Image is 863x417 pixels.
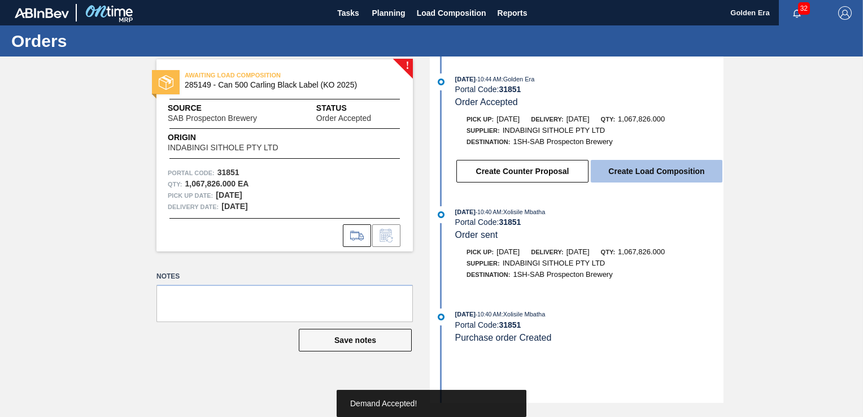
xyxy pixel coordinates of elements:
[168,132,306,144] span: Origin
[496,115,520,123] span: [DATE]
[467,260,500,267] span: Supplier:
[185,179,249,188] strong: 1,067,826.000 EA
[455,218,723,227] div: Portal Code:
[185,81,390,89] span: 285149 - Can 500 Carling Black Label (KO 2025)
[168,167,215,179] span: Portal Code:
[467,271,510,278] span: Destination:
[476,311,502,318] span: - 10:40 AM
[502,311,546,318] span: : Xolisile Mbatha
[566,247,590,256] span: [DATE]
[618,247,665,256] span: 1,067,826.000
[531,116,563,123] span: Delivery:
[455,230,498,240] span: Order sent
[798,2,810,15] span: 32
[438,211,444,218] img: atual
[216,190,242,199] strong: [DATE]
[316,102,402,114] span: Status
[503,259,605,267] span: INDABINGI SITHOLE PTY LTD
[496,247,520,256] span: [DATE]
[217,168,239,177] strong: 31851
[456,160,589,183] button: Create Counter Proposal
[299,329,412,351] button: Save notes
[159,75,173,90] img: status
[455,333,552,342] span: Purchase order Created
[455,208,476,215] span: [DATE]
[438,314,444,320] img: atual
[156,268,413,285] label: Notes
[467,127,500,134] span: Supplier:
[316,114,371,123] span: Order Accepted
[417,6,486,20] span: Load Composition
[838,6,852,20] img: Logout
[591,160,722,183] button: Create Load Composition
[15,8,69,18] img: TNhmsLtSVTkK8tSr43FrP2fwEKptu5GPRR3wAAAABJRU5ErkJggg==
[455,85,723,94] div: Portal Code:
[502,208,546,215] span: : Xolisile Mbatha
[336,6,361,20] span: Tasks
[455,320,723,329] div: Portal Code:
[566,115,590,123] span: [DATE]
[168,102,291,114] span: Source
[476,76,502,82] span: - 10:44 AM
[350,399,417,408] span: Demand Accepted!
[467,249,494,255] span: Pick up:
[618,115,665,123] span: 1,067,826.000
[455,76,476,82] span: [DATE]
[185,69,343,81] span: AWAITING LOAD COMPOSITION
[476,209,502,215] span: - 10:40 AM
[779,5,815,21] button: Notifications
[502,76,535,82] span: : Golden Era
[513,137,612,146] span: 1SH-SAB Prospecton Brewery
[455,97,518,107] span: Order Accepted
[601,116,615,123] span: Qty:
[168,114,257,123] span: SAB Prospecton Brewery
[168,144,278,152] span: INDABINGI SITHOLE PTY LTD
[467,116,494,123] span: Pick up:
[438,79,444,85] img: atual
[499,218,521,227] strong: 31851
[168,201,219,212] span: Delivery Date:
[168,179,182,190] span: Qty :
[531,249,563,255] span: Delivery:
[343,224,371,247] div: Go to Load Composition
[372,6,406,20] span: Planning
[11,34,212,47] h1: Orders
[168,190,213,201] span: Pick up Date:
[455,311,476,318] span: [DATE]
[513,270,612,279] span: 1SH-SAB Prospecton Brewery
[221,202,247,211] strong: [DATE]
[499,320,521,329] strong: 31851
[372,224,400,247] div: Inform order change
[467,138,510,145] span: Destination:
[601,249,615,255] span: Qty:
[499,85,521,94] strong: 31851
[503,126,605,134] span: INDABINGI SITHOLE PTY LTD
[498,6,528,20] span: Reports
